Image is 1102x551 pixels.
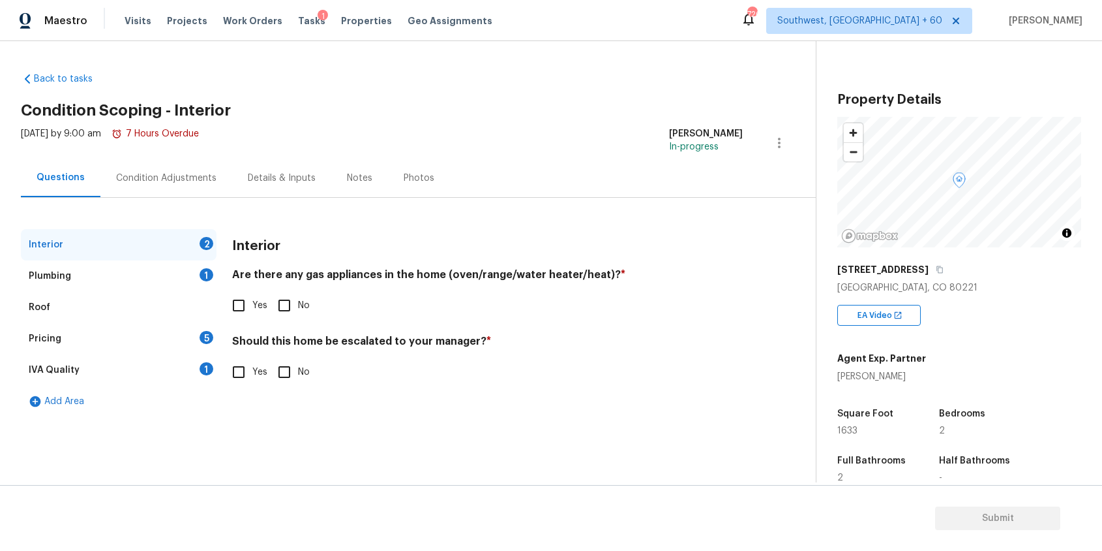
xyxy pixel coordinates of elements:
[223,14,282,27] span: Work Orders
[298,366,310,379] span: No
[837,117,1081,247] canvas: Map
[232,268,743,287] h4: Are there any gas appliances in the home (oven/range/water heater/heat)?
[953,172,966,193] div: Map marker
[844,142,863,161] button: Zoom out
[200,331,213,344] div: 5
[252,299,267,313] span: Yes
[252,366,267,379] span: Yes
[837,263,929,276] h5: [STREET_ADDRESS]
[29,364,80,377] div: IVA Quality
[837,281,1081,294] div: [GEOGRAPHIC_DATA], CO 80221
[200,362,213,375] div: 1
[669,127,743,140] div: [PERSON_NAME]
[837,305,921,326] div: EA Video
[29,332,61,345] div: Pricing
[408,14,492,27] span: Geo Assignments
[21,104,816,117] h2: Condition Scoping - Interior
[934,264,946,275] button: Copy Address
[669,142,719,151] span: In-progress
[29,238,63,251] div: Interior
[747,8,756,21] div: 726
[777,14,942,27] span: Southwest, [GEOGRAPHIC_DATA] + 60
[248,172,316,185] div: Details & Inputs
[837,352,926,365] h5: Agent Exp. Partner
[837,93,1081,106] h3: Property Details
[21,127,199,159] div: [DATE] by 9:00 am
[837,409,893,418] h5: Square Foot
[347,172,372,185] div: Notes
[857,309,897,322] span: EA Video
[939,456,1010,465] h5: Half Bathrooms
[341,14,392,27] span: Properties
[116,172,216,185] div: Condition Adjustments
[200,268,213,281] div: 1
[1063,226,1071,240] span: Toggle attribution
[232,240,280,253] h3: Interior
[893,311,902,320] img: Open In New Icon
[44,14,87,27] span: Maestro
[318,10,328,23] div: 1
[844,143,863,161] span: Zoom out
[837,456,906,465] h5: Full Bathrooms
[939,473,942,482] span: -
[21,72,146,86] a: Back to tasks
[21,386,216,417] div: Add Area
[298,16,325,25] span: Tasks
[167,14,207,27] span: Projects
[1059,225,1075,241] button: Toggle attribution
[232,335,743,353] h4: Should this home be escalated to your manager?
[29,301,50,314] div: Roof
[404,172,434,185] div: Photos
[939,409,985,418] h5: Bedrooms
[844,123,863,142] button: Zoom in
[29,270,71,283] div: Plumbing
[125,14,151,27] span: Visits
[200,237,213,250] div: 2
[841,228,899,244] a: Mapbox homepage
[939,426,945,435] span: 2
[112,129,199,138] span: 7 Hours Overdue
[837,370,926,383] div: [PERSON_NAME]
[837,426,857,435] span: 1633
[298,299,310,313] span: No
[37,171,85,184] div: Questions
[1004,14,1082,27] span: [PERSON_NAME]
[837,473,843,482] span: 2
